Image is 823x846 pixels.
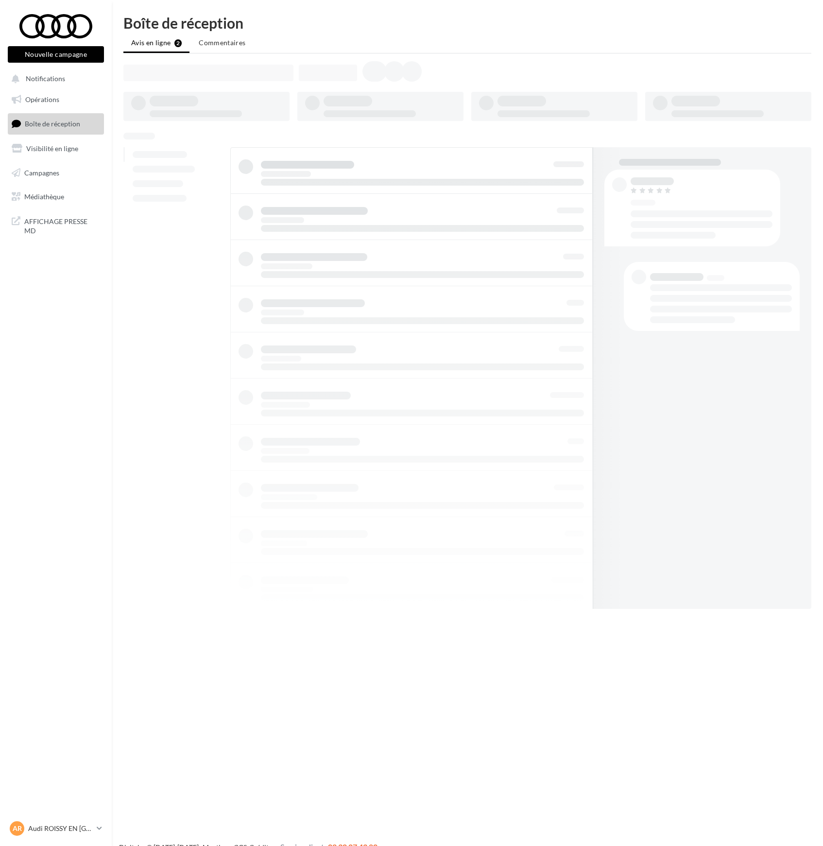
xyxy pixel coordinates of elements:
[24,215,100,236] span: AFFICHAGE PRESSE MD
[13,824,22,833] span: AR
[28,824,93,833] p: Audi ROISSY EN [GEOGRAPHIC_DATA]
[6,113,106,134] a: Boîte de réception
[24,168,59,176] span: Campagnes
[25,120,80,128] span: Boîte de réception
[8,46,104,63] button: Nouvelle campagne
[6,211,106,240] a: AFFICHAGE PRESSE MD
[6,187,106,207] a: Médiathèque
[6,138,106,159] a: Visibilité en ligne
[24,192,64,201] span: Médiathèque
[199,38,245,47] span: Commentaires
[26,144,78,153] span: Visibilité en ligne
[8,819,104,838] a: AR Audi ROISSY EN [GEOGRAPHIC_DATA]
[6,89,106,110] a: Opérations
[25,95,59,104] span: Opérations
[123,16,811,30] div: Boîte de réception
[26,75,65,83] span: Notifications
[6,163,106,183] a: Campagnes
